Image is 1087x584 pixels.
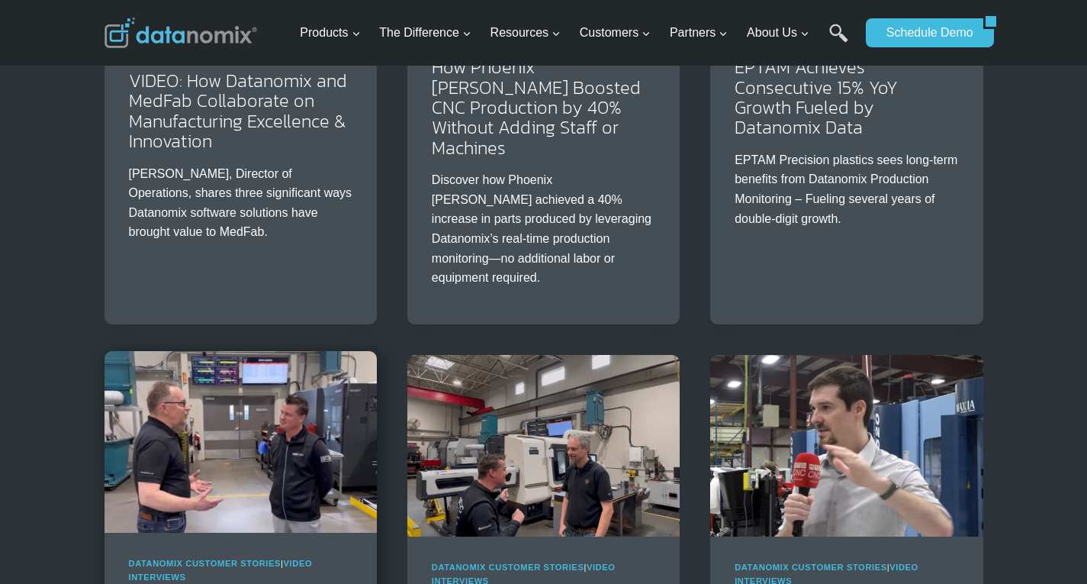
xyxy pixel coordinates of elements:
[129,164,352,242] p: [PERSON_NAME], Director of Operations, shares three significant ways Datanomix software solutions...
[129,559,313,582] span: |
[829,24,848,58] a: Search
[432,170,655,288] p: Discover how Phoenix [PERSON_NAME] achieved a 40% increase in parts produced by leveraging Datano...
[407,355,680,537] img: Tony Gunn talks to Rob Paine at Pazmac about Datanomix
[105,18,257,48] img: Datanomix
[129,67,347,154] a: VIDEO: How Datanomix and MedFab Collaborate on Manufacturing Excellence & Innovation
[735,53,898,140] a: EPTAM Achieves Consecutive 15% YoY Growth Fueled by Datanomix Data
[432,53,641,161] a: How Phoenix [PERSON_NAME] Boosted CNC Production by 40% Without Adding Staff or Machines
[580,23,651,43] span: Customers
[129,559,313,582] a: Video Interviews
[432,563,584,572] a: Datanomix Customer Stories
[105,351,377,533] img: VIDEO: Unlocking Visibility Gold: Pazmac’s Success Story with Datanomix
[490,23,561,43] span: Resources
[735,150,958,228] p: EPTAM Precision plastics sees long-term benefits from Datanomix Production Monitoring – Fueling s...
[866,18,983,47] a: Schedule Demo
[300,23,360,43] span: Products
[747,23,809,43] span: About Us
[379,23,471,43] span: The Difference
[670,23,728,43] span: Partners
[129,559,281,568] a: Datanomix Customer Stories
[735,563,887,572] a: Datanomix Customer Stories
[294,8,858,58] nav: Primary Navigation
[710,355,982,537] img: VIDEO: Building a Company that Will Stand the Test of Time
